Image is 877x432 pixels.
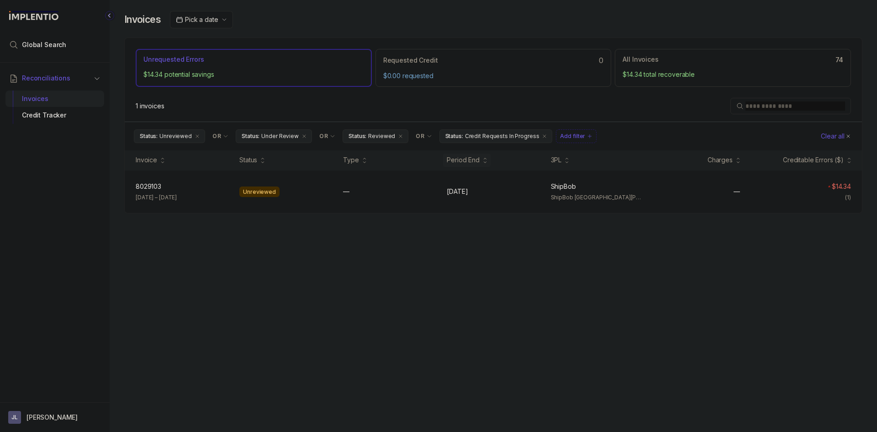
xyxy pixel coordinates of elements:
[541,133,548,140] div: remove content
[8,411,21,424] span: User initials
[412,130,435,143] button: Filter Chip Connector undefined
[445,132,463,141] p: Status:
[416,133,424,140] p: OR
[134,129,819,143] ul: Filter Group
[734,187,740,196] p: —
[209,130,232,143] button: Filter Chip Connector undefined
[316,130,339,143] button: Filter Chip Connector undefined
[8,411,101,424] button: User initials[PERSON_NAME]
[845,193,851,202] div: (1)
[13,107,97,123] div: Credit Tracker
[301,133,308,140] div: remove content
[136,182,161,191] p: 8029103
[185,16,218,23] span: Pick a date
[832,182,851,191] p: $14.34
[397,133,404,140] div: remove content
[465,132,539,141] p: Credit Requests In Progress
[439,129,553,143] button: Filter Chip Credit Requests In Progress
[819,129,853,143] button: Clear Filters
[22,40,66,49] span: Global Search
[368,132,395,141] p: Reviewed
[5,68,104,88] button: Reconciliations
[349,132,366,141] p: Status:
[343,155,359,165] div: Type
[416,133,432,140] li: Filter Chip Connector undefined
[319,133,335,140] li: Filter Chip Connector undefined
[136,49,851,86] ul: Action Tab Group
[623,70,843,79] p: $14.34 total recoverable
[343,129,408,143] button: Filter Chip Reviewed
[176,15,218,24] search: Date Range Picker
[136,101,164,111] p: 1 invoices
[560,132,585,141] p: Add filter
[104,10,115,21] div: Collapse Icon
[136,193,177,202] p: [DATE] – [DATE]
[556,129,597,143] button: Filter Chip Add filter
[383,55,604,66] div: 0
[143,55,204,64] p: Unrequested Errors
[143,70,364,79] p: $14.34 potential savings
[447,187,468,196] p: [DATE]
[136,101,164,111] div: Remaining page entries
[319,133,328,140] p: OR
[140,132,158,141] p: Status:
[136,155,157,165] div: Invoice
[22,74,70,83] span: Reconciliations
[783,155,844,165] div: Creditable Errors ($)
[212,133,228,140] li: Filter Chip Connector undefined
[835,56,843,64] h6: 74
[134,129,205,143] button: Filter Chip Unreviewed
[242,132,259,141] p: Status:
[236,129,312,143] button: Filter Chip Under Review
[551,155,562,165] div: 3PL
[343,187,349,196] p: —
[212,133,221,140] p: OR
[821,132,845,141] p: Clear all
[170,11,233,28] button: Date Range Picker
[383,56,438,65] p: Requested Credit
[159,132,192,141] p: Unreviewed
[551,182,576,191] p: ShipBob
[239,155,257,165] div: Status
[26,413,78,422] p: [PERSON_NAME]
[124,13,161,26] h4: Invoices
[708,155,733,165] div: Charges
[239,187,280,197] div: Unreviewed
[261,132,299,141] p: Under Review
[194,133,201,140] div: remove content
[623,55,658,64] p: All Invoices
[447,155,480,165] div: Period End
[383,71,604,80] p: $0.00 requested
[828,185,830,187] img: red pointer upwards
[551,193,644,202] p: ShipBob [GEOGRAPHIC_DATA][PERSON_NAME]
[5,89,104,126] div: Reconciliations
[13,91,97,107] div: Invoices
